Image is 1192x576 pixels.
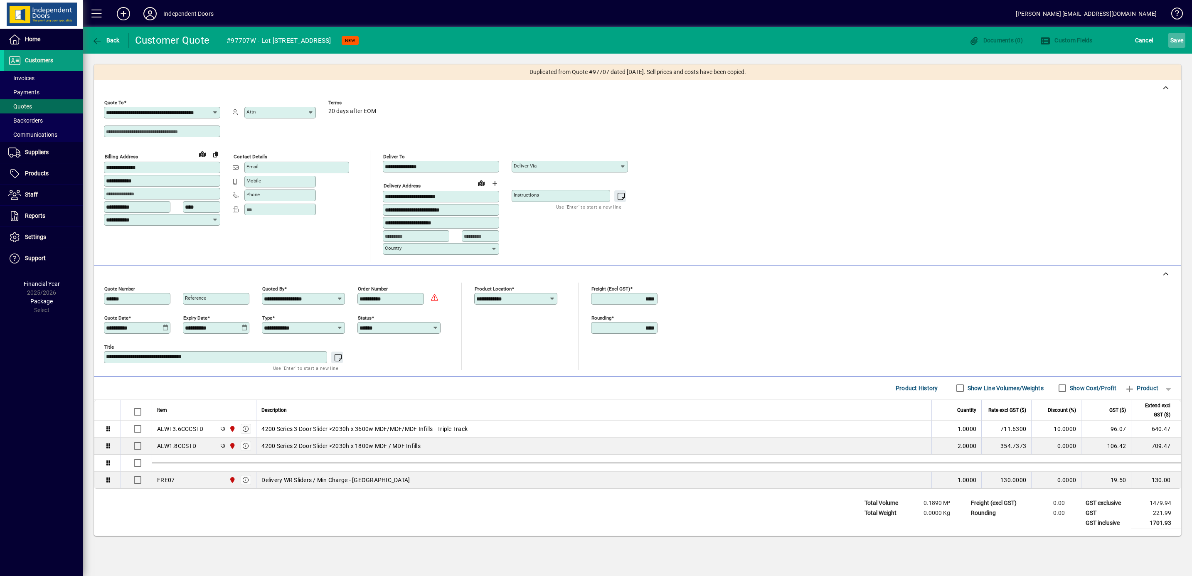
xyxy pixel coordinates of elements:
mat-label: Freight (excl GST) [591,286,630,291]
span: Invoices [8,75,34,81]
mat-label: Quote date [104,315,128,320]
a: View on map [475,176,488,190]
span: Customers [25,57,53,64]
span: S [1170,37,1174,44]
span: Christchurch [227,475,236,485]
div: 711.6300 [987,425,1026,433]
mat-hint: Use 'Enter' to start a new line [273,363,338,373]
mat-label: Quote To [104,100,124,106]
button: Choose address [488,177,501,190]
a: Knowledge Base [1165,2,1182,29]
td: GST exclusive [1081,498,1131,508]
span: NEW [345,38,355,43]
mat-label: Deliver To [383,154,405,160]
td: 221.99 [1131,508,1181,518]
a: Communications [4,128,83,142]
span: 2.0000 [958,442,977,450]
td: Rounding [967,508,1025,518]
button: Copy to Delivery address [209,148,222,161]
a: Invoices [4,71,83,85]
div: [PERSON_NAME] [EMAIL_ADDRESS][DOMAIN_NAME] [1016,7,1157,20]
button: Save [1168,33,1185,48]
mat-label: Quoted by [262,286,284,291]
span: 4200 Series 2 Door Slider >2030h x 1800w MDF / MDF Infills [261,442,421,450]
span: Communications [8,131,57,138]
td: GST inclusive [1081,518,1131,528]
div: Customer Quote [135,34,210,47]
span: Settings [25,234,46,240]
mat-hint: Use 'Enter' to start a new line [556,202,621,212]
span: Cancel [1135,34,1153,47]
button: Profile [137,6,163,21]
span: 4200 Series 3 Door Slider >2030h x 3600w MDF/MDF/MDF Infills - Triple Track [261,425,468,433]
span: Product History [896,382,938,395]
td: 130.00 [1131,472,1181,488]
mat-label: Title [104,344,114,350]
button: Product [1121,381,1162,396]
mat-label: Mobile [246,178,261,184]
span: Custom Fields [1040,37,1093,44]
span: Staff [25,191,38,198]
span: Package [30,298,53,305]
a: Suppliers [4,142,83,163]
td: Total Weight [860,508,910,518]
td: 10.0000 [1031,421,1081,438]
mat-label: Deliver via [514,163,537,169]
button: Add [110,6,137,21]
a: Staff [4,185,83,205]
button: Product History [892,381,941,396]
div: FRE07 [157,476,175,484]
span: Christchurch [227,441,236,450]
button: Custom Fields [1038,33,1095,48]
span: 20 days after EOM [328,108,376,115]
div: ALWT3.6CCCSTD [157,425,203,433]
td: GST [1081,508,1131,518]
button: Cancel [1133,33,1155,48]
div: 130.0000 [987,476,1026,484]
mat-label: Quote number [104,286,135,291]
span: 1.0000 [958,476,977,484]
mat-label: Type [262,315,272,320]
a: Products [4,163,83,184]
span: Suppliers [25,149,49,155]
mat-label: Expiry date [183,315,207,320]
td: 96.07 [1081,421,1131,438]
div: 354.7373 [987,442,1026,450]
span: Item [157,406,167,415]
span: Support [25,255,46,261]
span: Extend excl GST ($) [1136,401,1170,419]
label: Show Line Volumes/Weights [966,384,1044,392]
span: Financial Year [24,281,60,287]
button: Documents (0) [967,33,1025,48]
a: Reports [4,206,83,226]
td: 0.0000 Kg [910,508,960,518]
label: Show Cost/Profit [1068,384,1116,392]
mat-label: Product location [475,286,512,291]
td: 640.47 [1131,421,1181,438]
span: ave [1170,34,1183,47]
mat-label: Email [246,164,259,170]
a: Home [4,29,83,50]
span: Back [92,37,120,44]
span: Duplicated from Quote #97707 dated [DATE]. Sell prices and costs have been copied. [530,68,746,76]
mat-label: Country [385,245,401,251]
td: 0.0000 [1031,472,1081,488]
mat-label: Reference [185,295,206,301]
span: Christchurch [227,424,236,433]
span: Product [1125,382,1158,395]
td: 0.00 [1025,498,1075,508]
button: Back [90,33,122,48]
td: 1479.94 [1131,498,1181,508]
a: Support [4,248,83,269]
td: 0.00 [1025,508,1075,518]
td: 0.0000 [1031,438,1081,455]
div: ALW1.8CCSTD [157,442,196,450]
div: #97707W - Lot [STREET_ADDRESS] [227,34,331,47]
td: 0.1890 M³ [910,498,960,508]
mat-label: Instructions [514,192,539,198]
td: 709.47 [1131,438,1181,455]
td: 106.42 [1081,438,1131,455]
a: Payments [4,85,83,99]
span: Rate excl GST ($) [988,406,1026,415]
mat-label: Rounding [591,315,611,320]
